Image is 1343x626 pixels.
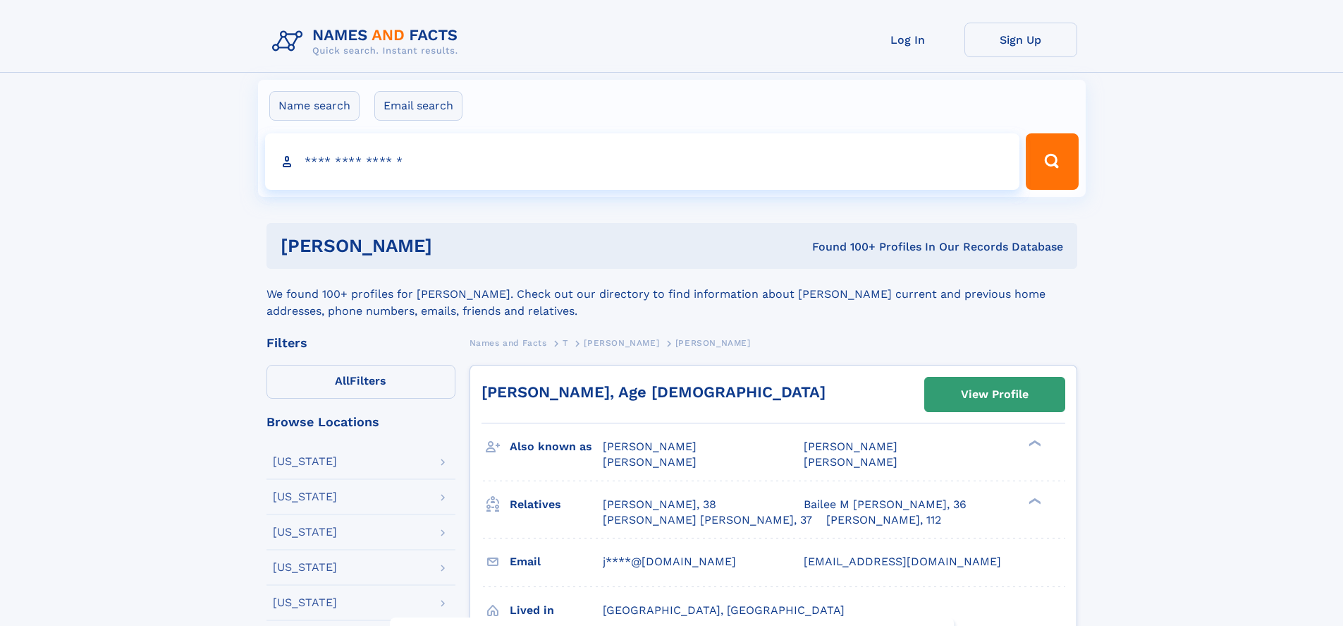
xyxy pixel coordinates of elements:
h3: Lived in [510,598,603,622]
a: Sign Up [964,23,1077,57]
input: search input [265,133,1020,190]
h3: Relatives [510,493,603,517]
div: Browse Locations [266,416,455,428]
label: Email search [374,91,462,121]
span: [GEOGRAPHIC_DATA], [GEOGRAPHIC_DATA] [603,603,845,617]
a: [PERSON_NAME], Age [DEMOGRAPHIC_DATA] [482,383,826,401]
span: [PERSON_NAME] [603,455,697,469]
a: View Profile [925,378,1065,411]
a: [PERSON_NAME] [PERSON_NAME], 37 [603,512,812,528]
a: [PERSON_NAME] [584,334,659,351]
span: [PERSON_NAME] [804,455,897,469]
label: Filters [266,365,455,399]
span: [PERSON_NAME] [675,338,751,348]
div: [US_STATE] [273,456,337,467]
span: [PERSON_NAME] [584,338,659,348]
h3: Email [510,550,603,574]
div: Found 100+ Profiles In Our Records Database [622,239,1063,255]
img: Logo Names and Facts [266,23,470,61]
a: [PERSON_NAME], 38 [603,497,716,512]
div: View Profile [961,378,1029,411]
a: Log In [852,23,964,57]
h1: [PERSON_NAME] [281,237,623,255]
a: T [563,334,568,351]
div: We found 100+ profiles for [PERSON_NAME]. Check out our directory to find information about [PERS... [266,269,1077,320]
div: ❯ [1025,439,1042,448]
span: T [563,338,568,348]
div: [US_STATE] [273,491,337,502]
div: Filters [266,337,455,349]
div: [US_STATE] [273,597,337,608]
div: ❯ [1025,496,1042,505]
a: Bailee M [PERSON_NAME], 36 [804,497,967,512]
button: Search Button [1026,133,1078,190]
h3: Also known as [510,435,603,459]
a: [PERSON_NAME], 112 [826,512,941,528]
span: [PERSON_NAME] [804,440,897,453]
span: All [335,374,350,387]
a: Names and Facts [470,334,547,351]
span: [PERSON_NAME] [603,440,697,453]
div: [US_STATE] [273,526,337,538]
label: Name search [269,91,360,121]
span: [EMAIL_ADDRESS][DOMAIN_NAME] [804,555,1001,568]
div: [US_STATE] [273,562,337,573]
